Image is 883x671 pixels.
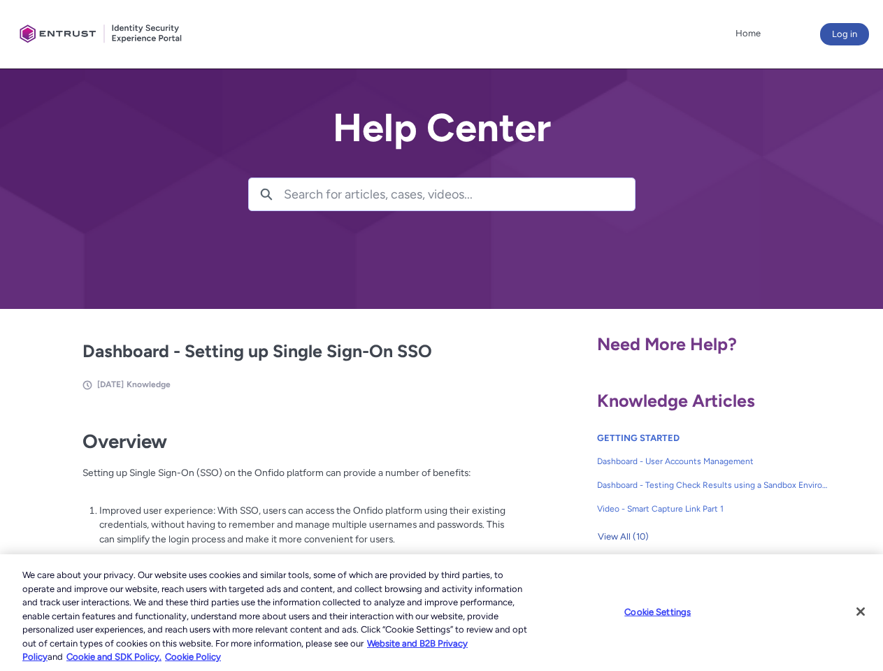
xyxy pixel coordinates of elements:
[597,433,680,443] a: GETTING STARTED
[598,526,649,547] span: View All (10)
[732,23,764,44] a: Home
[597,503,829,515] span: Video - Smart Capture Link Part 1
[597,333,737,354] span: Need More Help?
[127,378,171,391] li: Knowledge
[597,473,829,497] a: Dashboard - Testing Check Results using a Sandbox Environment
[82,430,167,453] strong: Overview
[249,178,284,210] button: Search
[597,449,829,473] a: Dashboard - User Accounts Management
[284,178,635,210] input: Search for articles, cases, videos...
[597,479,829,491] span: Dashboard - Testing Check Results using a Sandbox Environment
[97,380,124,389] span: [DATE]
[597,455,829,468] span: Dashboard - User Accounts Management
[597,390,755,411] span: Knowledge Articles
[597,497,829,521] a: Video - Smart Capture Link Part 1
[614,598,701,626] button: Cookie Settings
[82,466,506,494] p: Setting up Single Sign-On (SSO) on the Onfido platform can provide a number of benefits:
[22,568,530,664] div: We care about your privacy. Our website uses cookies and similar tools, some of which are provide...
[248,106,636,150] h2: Help Center
[820,23,869,45] button: Log in
[165,651,221,662] a: Cookie Policy
[82,338,506,365] h2: Dashboard - Setting up Single Sign-On SSO
[66,651,161,662] a: Cookie and SDK Policy.
[845,596,876,627] button: Close
[597,526,649,548] button: View All (10)
[99,503,506,547] p: Improved user experience: With SSO, users can access the Onfido platform using their existing cre...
